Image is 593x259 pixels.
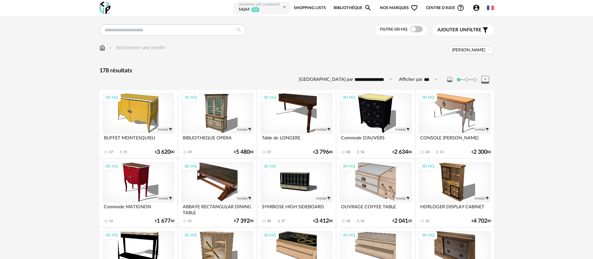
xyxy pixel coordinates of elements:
[100,2,110,14] img: OXP
[100,159,177,227] a: 3D HQ Commode MATIGNON 16 €1 67760
[380,1,418,15] span: Nos marques
[102,203,174,215] div: Commode MATIGNON
[277,219,281,224] span: Download icon
[100,67,494,75] div: 178 résultats
[346,219,350,223] div: 42
[392,150,412,154] div: € 00
[239,7,249,13] div: MdM
[102,134,174,146] div: BUFFET MONTESQUIEU
[473,150,487,154] span: 2 300
[472,150,491,154] div: € 00
[482,26,489,34] span: Filter icon
[437,28,467,32] span: Ajouter un
[411,4,418,12] span: Heart Outline icon
[100,44,105,51] img: svg+xml;base64,PHN2ZyB3aWR0aD0iMTYiIGhlaWdodD0iMTciIHZpZXdCb3g9IjAgMCAxNiAxNyIgZmlsbD0ibm9uZSIgeG...
[258,90,335,158] a: 3D HQ Table de LONGERE 31 €3 79680
[340,134,412,146] div: Commode D’AUVERS
[337,159,414,227] a: 3D HQ OUVRAGE COFFEE TABLE 42 Download icon 16 €2 04120
[360,219,364,223] div: 16
[433,25,494,35] button: Ajouter unfiltre Filter icon
[346,150,350,154] div: 80
[261,93,279,101] div: 3D HQ
[181,134,253,146] div: BIBLIOTHEQUE OPERA
[452,47,485,53] span: [PERSON_NAME]
[100,90,177,158] a: 3D HQ BUFFET MONTESQUIEU 37 Download icon 15 €3 62000
[473,219,487,223] span: 4 702
[473,4,480,12] span: Account Circle icon
[419,134,491,146] div: CONSOLE [PERSON_NAME]
[261,162,279,170] div: 3D HQ
[416,159,493,227] a: 3D HQ HORLOGER DISPLAY CABINET 22 €4 70280
[258,159,335,227] a: 3D HQ SYMBIOSE HIGH SIDEBOARD 84 Download icon 27 €3 41280
[337,90,414,158] a: 3D HQ Commode D’AUVERS 80 Download icon 56 €2 63400
[178,159,256,227] a: 3D HQ ABBAYE RECTANGULAR DINING TABLE 21 €7 39200
[157,150,171,154] span: 3 620
[294,1,326,15] a: Shopping Lists
[261,231,279,239] div: 3D HQ
[251,7,260,13] sup: 19
[281,219,285,223] div: 27
[399,77,422,83] label: Afficher par
[181,231,200,239] div: 3D HQ
[315,150,329,154] span: 3 796
[473,4,483,12] span: Account Circle icon
[313,219,333,223] div: € 80
[419,93,437,101] div: 3D HQ
[260,203,332,215] div: SYMBIOSE HIGH SIDEBOARD
[299,77,353,83] label: [GEOGRAPHIC_DATA] par
[419,231,437,239] div: 3D HQ
[416,90,493,158] a: 3D HQ CONSOLE [PERSON_NAME] 24 Download icon 13 €2 30000
[315,219,329,223] span: 3 412
[103,231,121,239] div: 3D HQ
[360,150,364,154] div: 56
[188,219,192,223] div: 21
[313,150,333,154] div: € 80
[426,4,464,12] span: Centre d'aideHelp Circle Outline icon
[487,4,494,11] img: fr
[108,44,165,51] div: Sélectionner une famille
[267,219,271,223] div: 84
[181,162,200,170] div: 3D HQ
[188,150,192,154] div: 39
[108,44,113,51] img: svg+xml;base64,PHN2ZyB3aWR0aD0iMTYiIGhlaWdodD0iMTYiIHZpZXdCb3g9IjAgMCAxNiAxNiIgZmlsbD0ibm9uZSIgeG...
[334,1,372,15] a: BibliothèqueMagnify icon
[426,219,429,223] div: 22
[236,150,250,154] span: 5 480
[340,231,358,239] div: 3D HQ
[236,219,250,223] span: 7 392
[419,203,491,215] div: HORLOGER DISPLAY CABINET
[181,203,253,215] div: ABBAYE RECTANGULAR DINING TABLE
[267,150,271,154] div: 31
[380,27,407,32] span: Filtre 3D HQ
[178,90,256,158] a: 3D HQ BIBLIOTHEQUE OPERA 39 €5 48000
[103,93,121,101] div: 3D HQ
[181,93,200,101] div: 3D HQ
[157,219,171,223] span: 1 677
[440,150,443,154] div: 13
[239,3,281,7] div: Shopping List courante
[437,27,482,33] span: filtre
[426,150,429,154] div: 24
[234,150,253,154] div: € 00
[435,150,440,155] span: Download icon
[109,219,113,223] div: 16
[260,134,332,146] div: Table de LONGERE
[119,150,123,155] span: Download icon
[356,219,360,224] span: Download icon
[340,203,412,215] div: OUVRAGE COFFEE TABLE
[457,4,464,12] span: Help Circle Outline icon
[340,93,358,101] div: 3D HQ
[103,162,121,170] div: 3D HQ
[472,219,491,223] div: € 80
[394,150,408,154] span: 2 634
[155,150,174,154] div: € 00
[394,219,408,223] span: 2 041
[364,4,372,12] span: Magnify icon
[340,162,358,170] div: 3D HQ
[234,219,253,223] div: € 00
[109,150,113,154] div: 37
[155,219,174,223] div: € 60
[392,219,412,223] div: € 20
[419,162,437,170] div: 3D HQ
[123,150,127,154] div: 15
